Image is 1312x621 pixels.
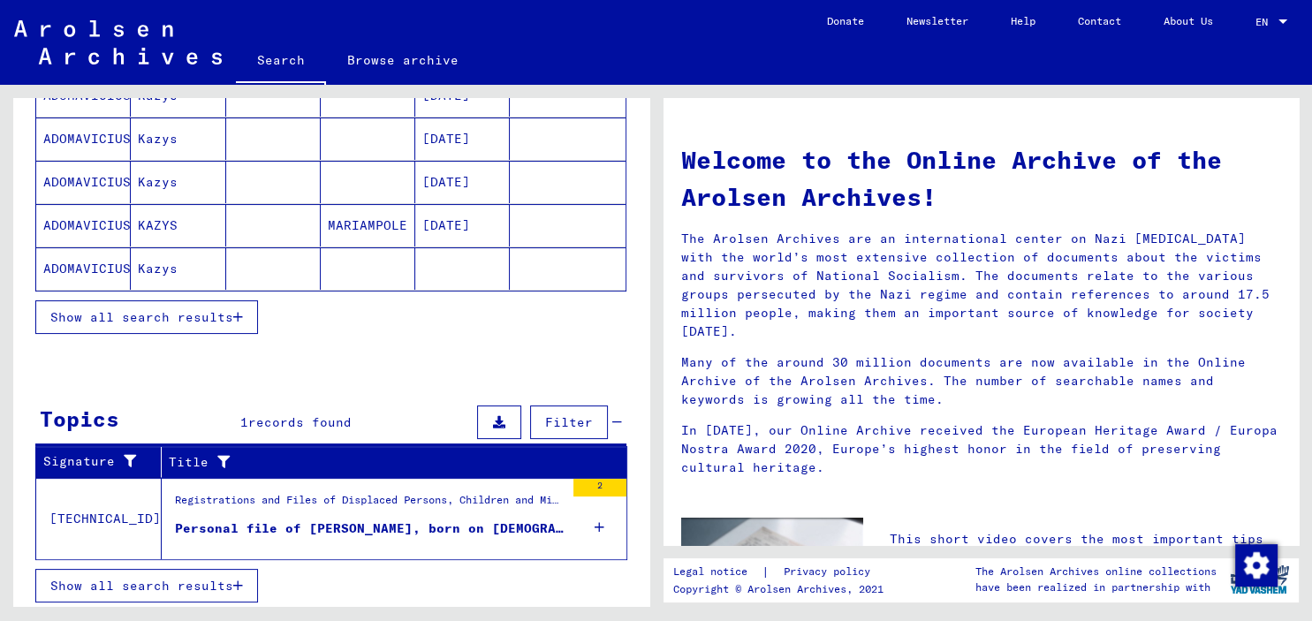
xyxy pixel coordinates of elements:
a: Browse archive [326,39,480,81]
mat-cell: [DATE] [415,204,510,246]
mat-cell: [DATE] [415,117,510,160]
span: Filter [545,414,593,430]
img: yv_logo.png [1226,557,1293,602]
div: Signature [43,448,161,476]
mat-cell: Kazys [131,247,225,290]
mat-cell: Kazys [131,117,225,160]
h1: Welcome to the Online Archive of the Arolsen Archives! [681,141,1282,216]
img: video.jpg [681,518,863,617]
p: Many of the around 30 million documents are now available in the Online Archive of the Arolsen Ar... [681,353,1282,409]
span: EN [1255,16,1275,28]
mat-cell: ADOMAVICIUS [36,161,131,203]
div: | [673,563,891,581]
div: 2 [573,479,626,496]
div: Registrations and Files of Displaced Persons, Children and Missing Persons / Relief Programs of V... [175,492,565,517]
p: In [DATE], our Online Archive received the European Heritage Award / Europa Nostra Award 2020, Eu... [681,421,1282,477]
p: This short video covers the most important tips for searching the Online Archive. [890,530,1281,567]
a: Legal notice [673,563,762,581]
mat-cell: MARIAMPOLE [321,204,415,246]
div: Signature [43,452,139,471]
td: [TECHNICAL_ID] [36,478,162,559]
button: Show all search results [35,569,258,602]
mat-cell: [DATE] [415,161,510,203]
mat-cell: ADOMAVICIUS [36,247,131,290]
p: have been realized in partnership with [975,579,1217,595]
mat-cell: Kazys [131,161,225,203]
button: Filter [530,405,608,439]
div: Title [169,448,605,476]
img: Arolsen_neg.svg [14,20,222,64]
div: Personal file of [PERSON_NAME], born on [DEMOGRAPHIC_DATA], born in [GEOGRAPHIC_DATA] [175,519,565,538]
button: Show all search results [35,300,258,334]
span: 1 [240,414,248,430]
img: Change consent [1235,544,1278,587]
mat-cell: ADOMAVICIUS [36,204,131,246]
a: Search [236,39,326,85]
a: Privacy policy [770,563,891,581]
p: Copyright © Arolsen Archives, 2021 [673,581,891,597]
p: The Arolsen Archives online collections [975,564,1217,579]
span: Show all search results [50,309,233,325]
div: Title [169,453,583,472]
span: Show all search results [50,578,233,594]
p: The Arolsen Archives are an international center on Nazi [MEDICAL_DATA] with the world’s most ext... [681,230,1282,341]
div: Topics [40,403,119,435]
mat-cell: ADOMAVICIUS [36,117,131,160]
mat-cell: KAZYS [131,204,225,246]
span: records found [248,414,352,430]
